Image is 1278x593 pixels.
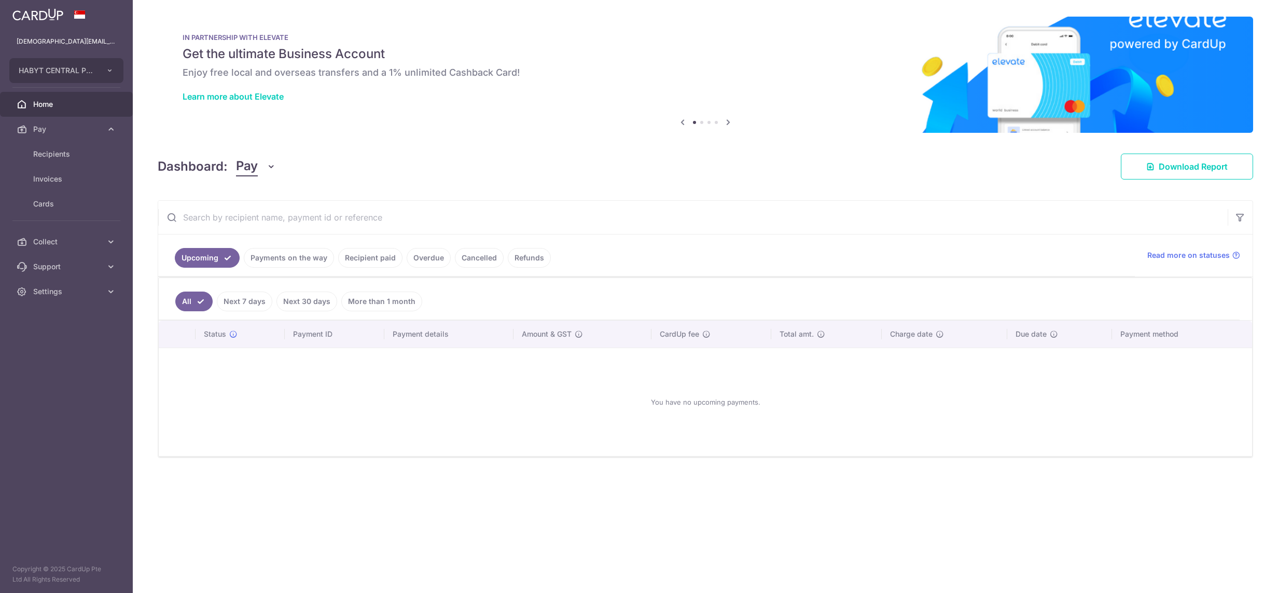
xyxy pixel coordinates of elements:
input: Search by recipient name, payment id or reference [158,201,1228,234]
img: CardUp [12,8,63,21]
span: Pay [236,157,258,176]
span: Recipients [33,149,102,159]
a: Payments on the way [244,248,334,268]
th: Payment ID [285,321,384,348]
span: Home [33,99,102,109]
button: HABYT CENTRAL PTE. LTD. [9,58,123,83]
span: Download Report [1159,160,1228,173]
button: Pay [236,157,276,176]
a: All [175,292,213,311]
span: Total amt. [780,329,814,339]
a: Refunds [508,248,551,268]
div: You have no upcoming payments. [171,356,1240,448]
a: Next 30 days [276,292,337,311]
th: Payment details [384,321,513,348]
h4: Dashboard: [158,157,228,176]
a: Learn more about Elevate [183,91,284,102]
span: Cards [33,199,102,209]
span: Due date [1016,329,1047,339]
span: Status [204,329,226,339]
span: Amount & GST [522,329,572,339]
a: Overdue [407,248,451,268]
p: [DEMOGRAPHIC_DATA][EMAIL_ADDRESS][DOMAIN_NAME] [17,36,116,47]
span: Settings [33,286,102,297]
p: IN PARTNERSHIP WITH ELEVATE [183,33,1228,42]
span: Collect [33,237,102,247]
span: Charge date [890,329,933,339]
th: Payment method [1112,321,1252,348]
span: Read more on statuses [1147,250,1230,260]
span: CardUp fee [660,329,699,339]
a: Cancelled [455,248,504,268]
a: Download Report [1121,154,1253,180]
a: Recipient paid [338,248,402,268]
a: Upcoming [175,248,240,268]
span: Invoices [33,174,102,184]
a: Next 7 days [217,292,272,311]
a: Read more on statuses [1147,250,1240,260]
span: HABYT CENTRAL PTE. LTD. [19,65,95,76]
h6: Enjoy free local and overseas transfers and a 1% unlimited Cashback Card! [183,66,1228,79]
a: More than 1 month [341,292,422,311]
span: Support [33,261,102,272]
img: Renovation banner [158,17,1253,133]
span: Pay [33,124,102,134]
h5: Get the ultimate Business Account [183,46,1228,62]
